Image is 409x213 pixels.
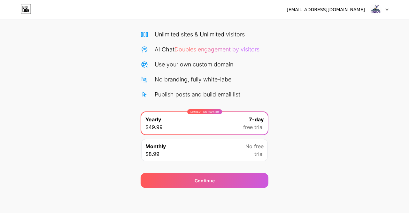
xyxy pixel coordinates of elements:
[155,30,245,39] div: Unlimited sites & Unlimited visitors
[254,150,264,158] span: trial
[145,142,166,150] span: Monthly
[145,123,163,131] span: $49.99
[145,150,159,158] span: $8.99
[155,90,240,99] div: Publish posts and build email list
[155,60,233,69] div: Use your own custom domain
[155,45,259,54] div: AI Chat
[195,177,215,184] div: Continue
[145,116,161,123] span: Yearly
[370,4,382,16] img: transformasirinjani
[243,123,264,131] span: free trial
[287,6,365,13] div: [EMAIL_ADDRESS][DOMAIN_NAME]
[155,75,233,84] div: No branding, fully white-label
[249,116,264,123] span: 7-day
[245,142,264,150] span: No free
[174,46,259,53] span: Doubles engagement by visitors
[187,109,222,114] div: LIMITED TIME : 50% off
